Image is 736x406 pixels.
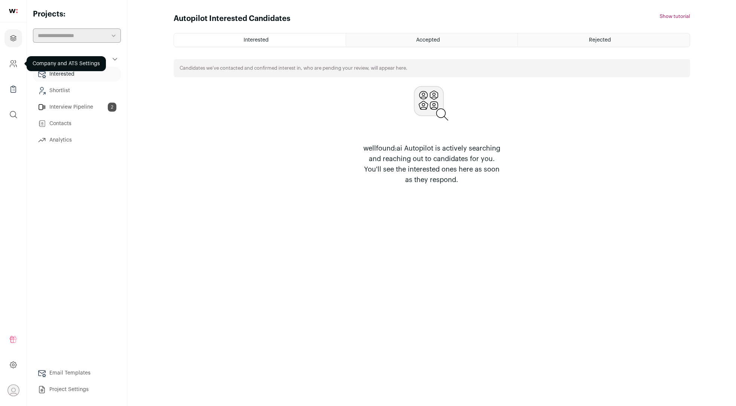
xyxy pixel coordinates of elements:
[27,56,106,71] div: Company and ATS Settings
[416,37,440,43] span: Accepted
[4,29,22,47] a: Projects
[9,9,18,13] img: wellfound-shorthand-0d5821cbd27db2630d0214b213865d53afaa358527fdda9d0ea32b1df1b89c2c.svg
[33,366,121,381] a: Email Templates
[4,80,22,98] a: Company Lists
[36,55,67,64] p: Autopilot
[4,55,22,73] a: Company and ATS Settings
[174,13,290,24] h1: Autopilot Interested Candidates
[518,33,689,47] a: Rejected
[33,52,121,67] button: Autopilot
[346,33,517,47] a: Accepted
[180,65,407,71] p: Candidates we’ve contacted and confirmed interest in, who are pending your review, will appear here.
[33,382,121,397] a: Project Settings
[33,9,121,19] h2: Projects:
[33,100,121,115] a: Interview Pipeline2
[660,13,690,19] button: Show tutorial
[108,103,116,112] span: 2
[33,83,121,98] a: Shortlist
[7,384,19,396] button: Open dropdown
[33,67,121,82] a: Interested
[360,143,504,185] p: wellfound:ai Autopilot is actively searching and reaching out to candidates for you. You'll see t...
[33,116,121,131] a: Contacts
[244,37,269,43] span: Interested
[33,133,121,148] a: Analytics
[589,37,611,43] span: Rejected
